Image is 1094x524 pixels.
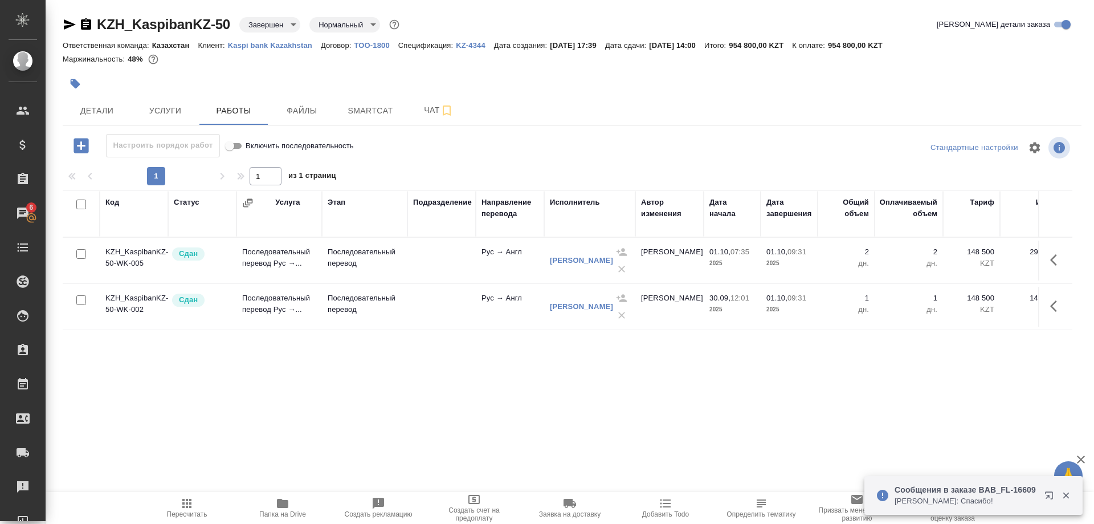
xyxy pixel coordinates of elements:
div: Услуга [275,197,300,208]
p: дн. [823,258,869,269]
p: К оплате: [792,41,828,50]
p: 1 [823,293,869,304]
button: Скопировать ссылку для ЯМессенджера [63,18,76,31]
div: Общий объем [823,197,869,220]
button: Здесь прячутся важные кнопки [1043,246,1071,274]
td: [PERSON_NAME] [635,241,704,281]
p: Ответственная команда: [63,41,152,50]
button: 🙏 [1054,461,1083,490]
p: Последовательный перевод [328,246,402,269]
p: 07:35 [730,247,749,256]
span: Услуги [138,104,193,118]
td: Рус → Англ [476,287,544,327]
a: Kaspi bank Kazakhstan [228,40,321,50]
p: 2025 [709,304,755,315]
div: Статус [174,197,199,208]
div: Автор изменения [641,197,698,220]
p: дн. [880,304,937,315]
p: KZT [949,304,994,315]
span: Посмотреть информацию [1048,137,1072,159]
p: 1 [880,293,937,304]
span: Smartcat [343,104,398,118]
p: Последовательный перевод [328,293,402,315]
button: Завершен [245,20,287,30]
a: [PERSON_NAME] [550,256,613,265]
span: [PERSON_NAME] детали заказа [937,19,1050,30]
div: Подразделение [413,197,472,208]
p: [DATE] 14:00 [649,41,704,50]
p: Договор: [321,41,354,50]
p: 09:31 [787,247,806,256]
p: 09:31 [787,294,806,302]
div: Код [105,197,119,208]
p: 01.10, [766,294,787,302]
div: Этап [328,197,345,208]
p: 2025 [709,258,755,269]
p: Сдан [179,294,198,306]
span: Работы [206,104,261,118]
div: Итого [1036,197,1057,208]
p: 48% [128,55,145,63]
div: Оплачиваемый объем [880,197,937,220]
div: Исполнитель [550,197,600,208]
td: Рус → Англ [476,241,544,281]
div: Менеджер проверил работу исполнителя, передает ее на следующий этап [171,293,231,308]
a: ТОО-1800 [354,40,398,50]
button: Сгруппировать [242,197,254,209]
div: Дата завершения [766,197,812,220]
div: Завершен [309,17,380,33]
button: Закрыть [1054,490,1077,501]
button: Здесь прячутся важные кнопки [1043,293,1071,320]
p: дн. [823,304,869,315]
p: Kaspi bank Kazakhstan [228,41,321,50]
p: 148 500 [1006,293,1057,304]
span: Настроить таблицу [1021,134,1048,161]
p: [DATE] 17:39 [550,41,605,50]
span: Чат [411,103,466,117]
button: Нормальный [315,20,366,30]
button: Доп статусы указывают на важность/срочность заказа [387,17,402,32]
p: 2025 [766,258,812,269]
p: 01.10, [709,247,730,256]
a: [PERSON_NAME] [550,302,613,311]
p: KZT [1006,258,1057,269]
svg: Подписаться [440,104,454,117]
p: Казахстан [152,41,198,50]
a: KZ-4344 [456,40,494,50]
p: Дата сдачи: [605,41,649,50]
p: KZ-4344 [456,41,494,50]
p: 12:01 [730,294,749,302]
td: Последовательный перевод Рус →... [236,241,322,281]
p: Маржинальность: [63,55,128,63]
span: Включить последовательность [246,140,354,152]
p: 2 [880,246,937,258]
p: Клиент: [198,41,227,50]
div: Направление перевода [481,197,538,220]
p: 2025 [766,304,812,315]
p: Дата создания: [494,41,550,50]
p: 954 800,00 KZT [729,41,792,50]
span: 6 [22,202,40,213]
p: 954 800,00 KZT [828,41,891,50]
p: 148 500 [949,293,994,304]
td: Последовательный перевод Рус →... [236,287,322,327]
div: split button [928,139,1021,157]
a: 6 [3,199,43,228]
p: KZT [1006,304,1057,315]
td: KZH_KaspibanKZ-50-WK-005 [100,241,168,281]
p: дн. [880,258,937,269]
p: 148 500 [949,246,994,258]
p: Сдан [179,248,198,259]
span: 🙏 [1059,464,1078,488]
div: Менеджер проверил работу исполнителя, передает ее на следующий этап [171,246,231,262]
td: KZH_KaspibanKZ-50-WK-002 [100,287,168,327]
button: Добавить работу [66,134,97,157]
p: Итого: [704,41,729,50]
button: Скопировать ссылку [79,18,93,31]
p: [PERSON_NAME]: Спасибо! [895,495,1037,507]
button: Добавить тэг [63,71,88,96]
button: 445500.00 KZT; [146,52,161,67]
div: Дата начала [709,197,755,220]
p: 2 [823,246,869,258]
span: Файлы [275,104,329,118]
